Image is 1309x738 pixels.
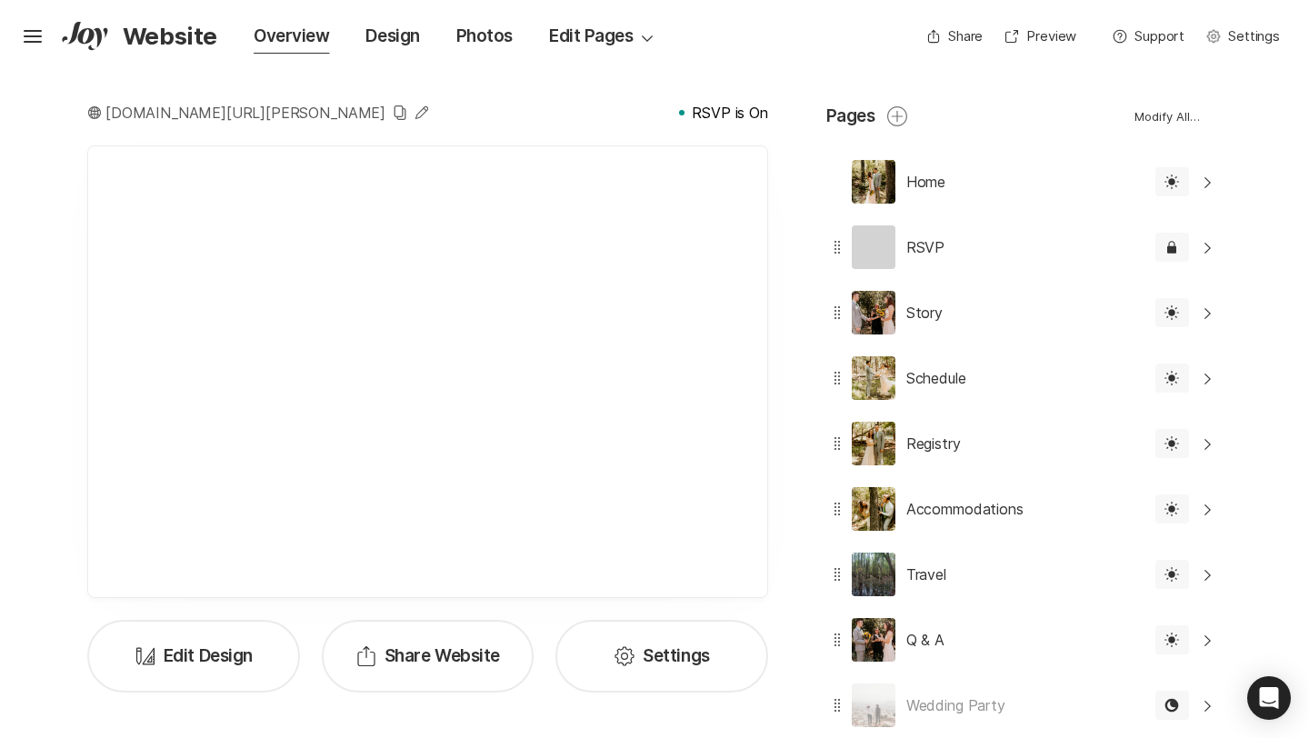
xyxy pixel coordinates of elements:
button: Support [1102,22,1195,51]
button: Share Website [322,620,535,693]
p: Wedding Party [906,694,1005,716]
a: RSVP is On [679,102,767,124]
iframe: /isabelle-and-ryan-cox?ctx=adminGuestSitePreview&feature.enableInlineEditing=true&feature.enablel... [88,146,767,599]
p: Website [123,22,217,50]
p: Accommodations [906,498,1024,520]
p: Schedule [906,367,966,389]
p: Registry [906,433,961,454]
p: Travel [906,563,946,585]
p: Home [906,171,945,193]
div: Photos [456,24,513,49]
p: Pages [826,104,875,129]
p: Story [906,302,943,324]
a: Settings [555,620,768,693]
a: Preview [994,22,1087,51]
div: Design [365,24,419,49]
div: Overview [254,24,329,49]
p: RSVP is On [692,102,767,124]
p: [DOMAIN_NAME][URL][PERSON_NAME] [105,102,385,124]
p: RSVP [906,236,944,258]
div: Open Intercom Messenger [1247,676,1291,720]
p: Modify All… [1134,108,1200,125]
a: Settings [1195,22,1291,51]
a: Edit Design [87,620,300,693]
div: Edit Pages [549,24,658,49]
p: Q & A [906,629,944,651]
button: Share [915,22,994,51]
